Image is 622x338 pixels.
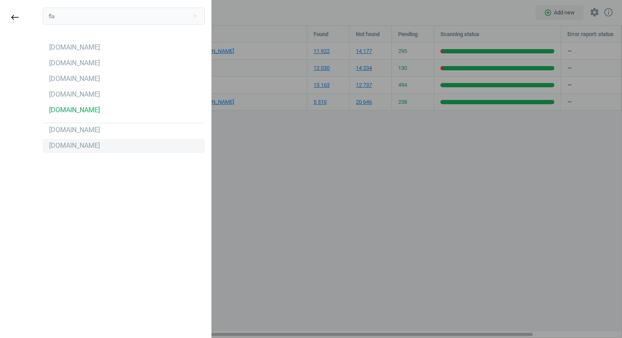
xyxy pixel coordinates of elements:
div: [DOMAIN_NAME] [49,43,100,52]
input: Search campaign [43,8,205,25]
div: [DOMAIN_NAME] [49,90,100,99]
i: keyboard_backspace [10,12,20,22]
div: [DOMAIN_NAME] [49,105,100,115]
div: [DOMAIN_NAME] [49,58,100,68]
button: keyboard_backspace [5,8,25,28]
div: [DOMAIN_NAME] [49,125,100,135]
div: [DOMAIN_NAME] [49,141,100,150]
div: [DOMAIN_NAME] [49,74,100,83]
button: Close [189,12,201,20]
